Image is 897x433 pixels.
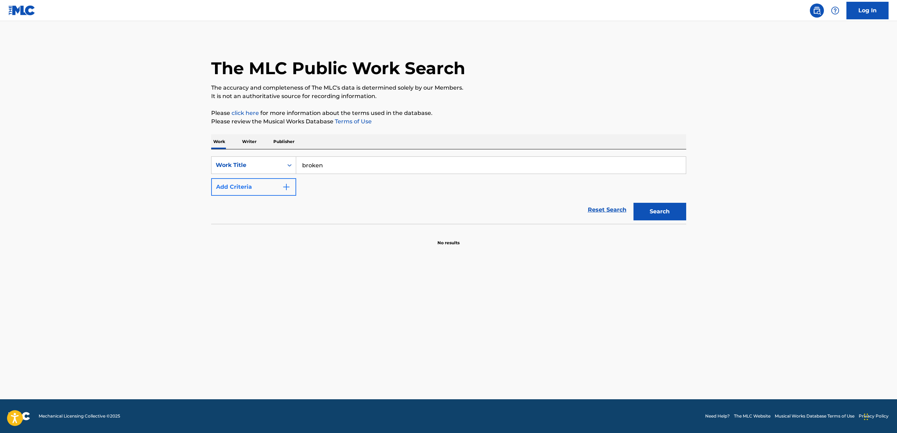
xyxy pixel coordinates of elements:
a: Log In [846,2,889,19]
form: Search Form [211,156,686,224]
button: Search [633,203,686,220]
a: The MLC Website [734,413,771,419]
a: Reset Search [584,202,630,218]
p: Work [211,134,227,149]
a: Musical Works Database Terms of Use [775,413,854,419]
p: Please review the Musical Works Database [211,117,686,126]
a: Public Search [810,4,824,18]
h1: The MLC Public Work Search [211,58,465,79]
span: Mechanical Licensing Collective © 2025 [39,413,120,419]
img: 9d2ae6d4665cec9f34b9.svg [282,183,291,191]
div: Help [828,4,842,18]
p: The accuracy and completeness of The MLC's data is determined solely by our Members. [211,84,686,92]
img: search [813,6,821,15]
p: Publisher [271,134,297,149]
a: click here [232,110,259,116]
p: It is not an authoritative source for recording information. [211,92,686,101]
iframe: Chat Widget [862,399,897,433]
a: Privacy Policy [859,413,889,419]
p: Writer [240,134,259,149]
img: MLC Logo [8,5,35,15]
button: Add Criteria [211,178,296,196]
a: Need Help? [705,413,730,419]
div: Work Title [216,161,279,169]
div: Drag [864,406,868,427]
a: Terms of Use [333,118,372,125]
img: help [831,6,839,15]
p: No results [437,231,460,246]
p: Please for more information about the terms used in the database. [211,109,686,117]
img: logo [8,412,30,420]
